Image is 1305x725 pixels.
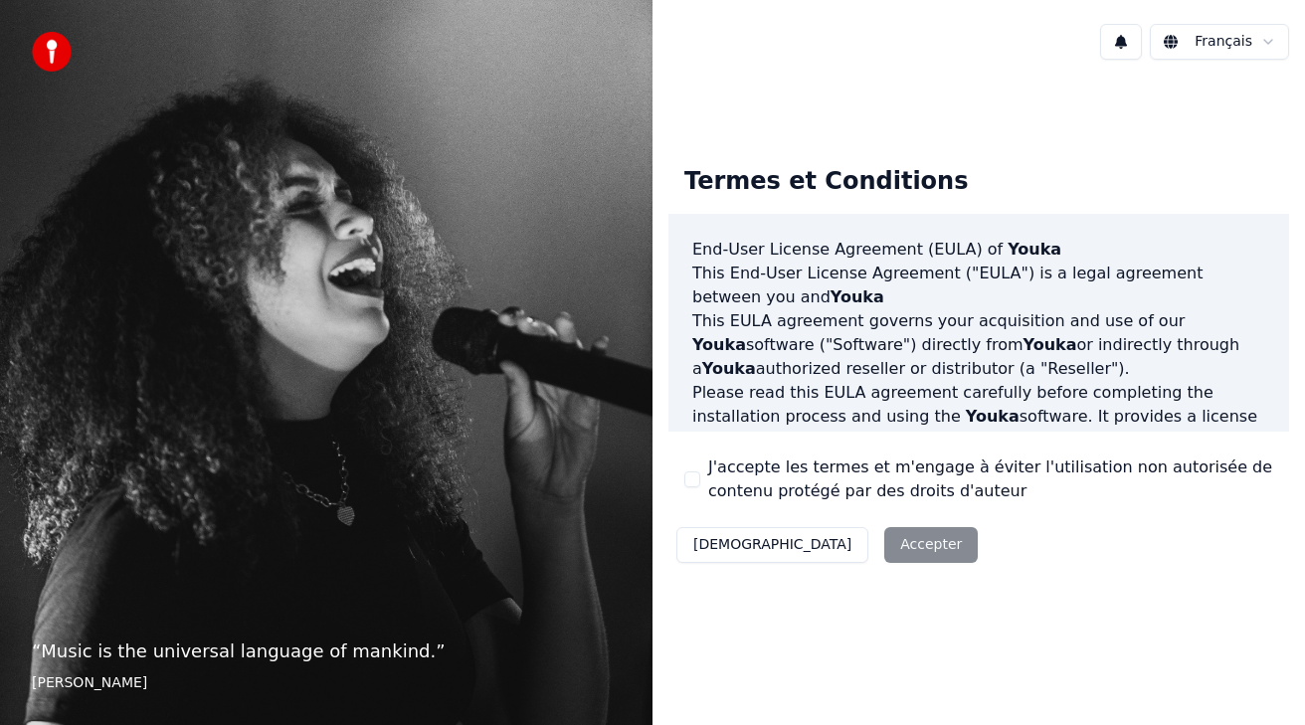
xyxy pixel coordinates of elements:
[692,262,1265,309] p: This End-User License Agreement ("EULA") is a legal agreement between you and
[32,637,621,665] p: “ Music is the universal language of mankind. ”
[32,32,72,72] img: youka
[1024,335,1077,354] span: Youka
[966,407,1020,426] span: Youka
[692,381,1265,476] p: Please read this EULA agreement carefully before completing the installation process and using th...
[692,309,1265,381] p: This EULA agreement governs your acquisition and use of our software ("Software") directly from o...
[702,359,756,378] span: Youka
[692,238,1265,262] h3: End-User License Agreement (EULA) of
[676,527,868,563] button: [DEMOGRAPHIC_DATA]
[668,150,984,214] div: Termes et Conditions
[32,673,621,693] footer: [PERSON_NAME]
[708,455,1273,503] label: J'accepte les termes et m'engage à éviter l'utilisation non autorisée de contenu protégé par des ...
[831,287,884,306] span: Youka
[692,335,746,354] span: Youka
[773,431,827,450] span: Youka
[1008,240,1061,259] span: Youka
